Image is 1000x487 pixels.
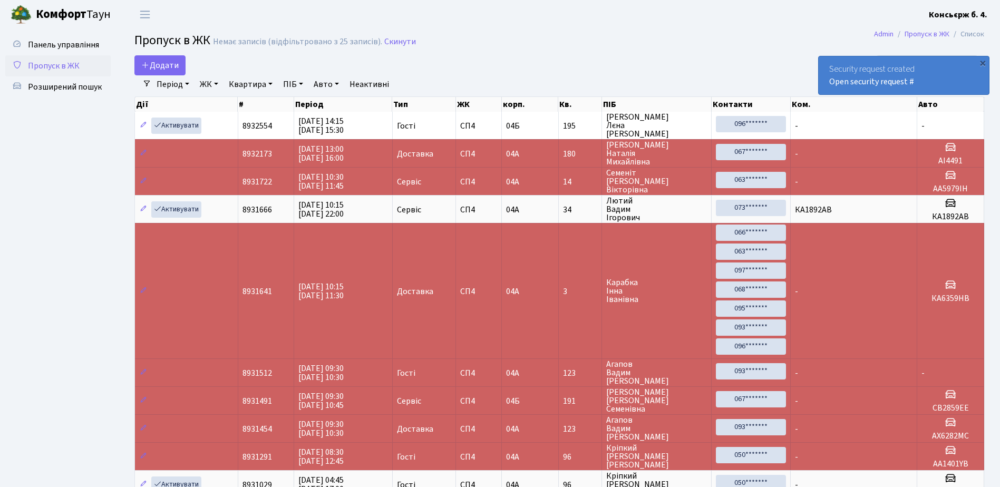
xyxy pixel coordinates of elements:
span: 04А [506,176,519,188]
span: 8931491 [242,395,272,407]
span: Кріпкий [PERSON_NAME] [PERSON_NAME] [606,444,707,469]
span: [DATE] 13:00 [DATE] 16:00 [298,143,344,164]
span: - [795,423,798,435]
span: [DATE] 10:30 [DATE] 11:45 [298,171,344,192]
th: # [238,97,294,112]
a: Додати [134,55,186,75]
span: - [795,176,798,188]
a: Панель управління [5,34,111,55]
span: Пропуск в ЖК [134,31,210,50]
span: - [795,286,798,297]
th: ЖК [456,97,502,112]
th: ПІБ [602,97,712,112]
button: Переключити навігацію [132,6,158,23]
a: Неактивні [345,75,393,93]
span: 34 [563,206,597,214]
span: 14 [563,178,597,186]
span: 04Б [506,120,520,132]
h5: АІ4491 [921,156,979,166]
span: - [795,451,798,463]
span: Гості [397,122,415,130]
a: Open security request # [829,76,914,87]
th: Авто [917,97,984,112]
span: - [921,367,925,379]
b: Комфорт [36,6,86,23]
span: 195 [563,122,597,130]
h5: АА1401YB [921,459,979,469]
span: 123 [563,369,597,377]
span: Карабка Інна Іванівна [606,278,707,304]
span: Розширений пошук [28,81,102,93]
img: logo.png [11,4,32,25]
span: КА1892АВ [795,204,832,216]
span: 8931454 [242,423,272,435]
span: Сервіс [397,206,421,214]
th: Період [294,97,393,112]
b: Консьєрж б. 4. [929,9,987,21]
span: Доставка [397,425,433,433]
a: Активувати [151,118,201,134]
span: Додати [141,60,179,71]
span: СП4 [460,150,497,158]
span: 04А [506,451,519,463]
span: [PERSON_NAME] [PERSON_NAME] Семенівна [606,388,707,413]
div: Security request created [819,56,989,94]
span: СП4 [460,287,497,296]
a: Розширений пошук [5,76,111,98]
a: ПІБ [279,75,307,93]
span: 8932554 [242,120,272,132]
span: 191 [563,397,597,405]
span: СП4 [460,425,497,433]
a: ЖК [196,75,222,93]
span: Гості [397,453,415,461]
span: 8932173 [242,148,272,160]
span: 8931641 [242,286,272,297]
span: СП4 [460,178,497,186]
span: СП4 [460,206,497,214]
span: 04А [506,286,519,297]
a: Активувати [151,201,201,218]
a: Авто [309,75,343,93]
span: СП4 [460,369,497,377]
span: СП4 [460,122,497,130]
span: Таун [36,6,111,24]
h5: КА1892АВ [921,212,979,222]
span: Агапов Вадим [PERSON_NAME] [606,416,707,441]
th: Контакти [712,97,791,112]
span: Семеніт [PERSON_NAME] Вікторівна [606,169,707,194]
a: Консьєрж б. 4. [929,8,987,21]
span: - [795,395,798,407]
th: Ком. [791,97,917,112]
span: [PERSON_NAME] Лєна [PERSON_NAME] [606,113,707,138]
span: [PERSON_NAME] Наталія Михайлівна [606,141,707,166]
span: Гості [397,369,415,377]
th: Кв. [558,97,601,112]
span: Панель управління [28,39,99,51]
div: × [977,57,988,68]
a: Період [152,75,193,93]
span: Сервіс [397,397,421,405]
h5: АХ6282МС [921,431,979,441]
span: Пропуск в ЖК [28,60,80,72]
span: 04А [506,204,519,216]
span: - [921,120,925,132]
th: корп. [502,97,559,112]
span: [DATE] 09:30 [DATE] 10:30 [298,418,344,439]
span: - [795,367,798,379]
span: - [795,120,798,132]
th: Тип [392,97,455,112]
span: [DATE] 10:15 [DATE] 11:30 [298,281,344,301]
span: [DATE] 08:30 [DATE] 12:45 [298,446,344,467]
span: - [795,148,798,160]
div: Немає записів (відфільтровано з 25 записів). [213,37,382,47]
span: 8931722 [242,176,272,188]
span: 8931291 [242,451,272,463]
span: [DATE] 09:30 [DATE] 10:30 [298,363,344,383]
span: 04Б [506,395,520,407]
h5: СВ2859ЕЕ [921,403,979,413]
span: [DATE] 10:15 [DATE] 22:00 [298,199,344,220]
span: [DATE] 14:15 [DATE] 15:30 [298,115,344,136]
h5: АА5979ІН [921,184,979,194]
span: 04А [506,423,519,435]
h5: КА6359НВ [921,294,979,304]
